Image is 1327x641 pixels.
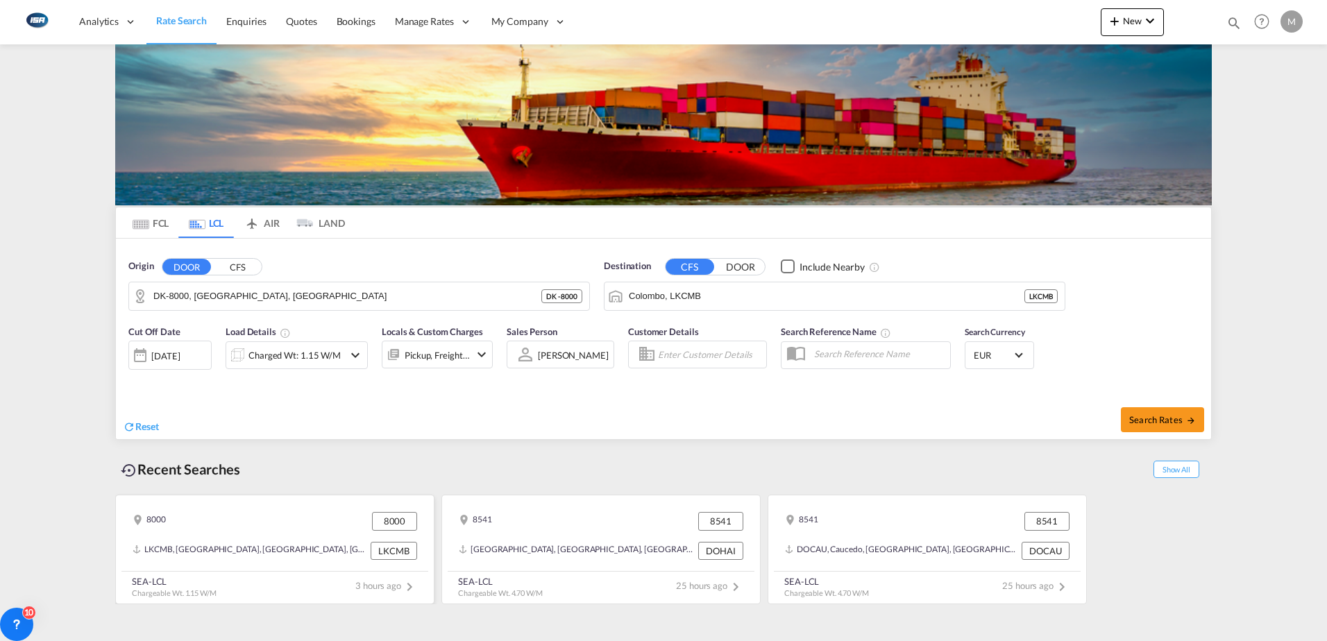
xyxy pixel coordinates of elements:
img: 1aa151c0c08011ec8d6f413816f9a227.png [21,6,52,37]
div: 8000 [133,512,166,530]
input: Search by Door [153,286,541,307]
span: Analytics [79,15,119,28]
div: LKCMB [371,542,417,560]
div: [DATE] [151,350,180,362]
md-tab-item: AIR [234,207,289,238]
span: Search Reference Name [781,326,891,337]
span: Manage Rates [395,15,454,28]
div: SEA-LCL [784,575,869,588]
md-icon: Your search will be saved by the below given name [880,327,891,339]
md-tab-item: FCL [123,207,178,238]
md-icon: icon-refresh [123,420,135,433]
md-select: Sales Person: Martin Kring [536,345,610,365]
md-icon: icon-magnify [1226,15,1242,31]
span: EUR [974,349,1013,361]
div: SEA-LCL [132,575,217,588]
md-icon: icon-plus 400-fg [1106,12,1123,29]
span: Help [1250,10,1274,33]
div: DOHAI [698,542,743,560]
div: icon-refreshReset [123,420,159,435]
div: DOHAI, Rio Haina, Dominican Republic, Caribbean, Americas [459,542,695,560]
md-datepicker: Select [128,368,139,387]
span: Enquiries [226,15,267,27]
div: Pickup Freight Origin Origin Custom [405,345,470,365]
span: Bookings [337,15,375,27]
md-tab-item: LAND [289,207,345,238]
md-input-container: DK-8000, Aarhus C, Åby [129,282,589,310]
span: Reset [135,420,159,432]
md-icon: icon-chevron-down [473,346,490,363]
div: [PERSON_NAME] [538,350,609,361]
span: Chargeable Wt. 4.70 W/M [458,588,543,597]
div: Charged Wt: 1.15 W/M [248,345,341,365]
span: Rate Search [156,15,207,26]
div: 8541 [459,512,492,530]
span: Cut Off Date [128,326,180,337]
md-icon: icon-chevron-down [347,347,364,364]
span: Show All [1153,461,1199,478]
button: CFS [666,259,714,275]
span: New [1106,15,1158,26]
input: Search Reference Name [807,343,950,364]
span: 3 hours ago [355,580,418,591]
div: Include Nearby [800,260,865,274]
recent-search-card: 8000 8000LKCMB, [GEOGRAPHIC_DATA], [GEOGRAPHIC_DATA], [GEOGRAPHIC_DATA], [GEOGRAPHIC_DATA] LKCMBS... [115,495,434,604]
div: 8541 [698,512,743,530]
button: CFS [213,259,262,275]
md-icon: icon-airplane [244,215,260,225]
div: 8541 [1024,512,1070,530]
button: Search Ratesicon-arrow-right [1121,407,1204,432]
div: DOCAU, Caucedo, Dominican Republic, Caribbean, Americas [785,542,1018,560]
div: DOCAU [1022,542,1070,560]
recent-search-card: 8541 8541DOCAU, Caucedo, [GEOGRAPHIC_DATA], [GEOGRAPHIC_DATA], [GEOGRAPHIC_DATA] DOCAUSEA-LCL Cha... [768,495,1087,604]
div: LKCMB, Colombo, Sri Lanka, Indian Subcontinent, Asia Pacific [133,542,367,560]
div: M [1280,10,1303,33]
span: Sales Person [507,326,557,337]
div: Charged Wt: 1.15 W/Micon-chevron-down [226,341,368,369]
span: 25 hours ago [1002,580,1070,591]
span: Search Currency [965,327,1025,337]
span: Customer Details [628,326,698,337]
md-select: Select Currency: € EUREuro [972,345,1026,365]
md-icon: icon-chevron-down [1142,12,1158,29]
img: LCL+%26+FCL+BACKGROUND.png [115,44,1212,205]
div: icon-magnify [1226,15,1242,36]
div: [DATE] [128,341,212,370]
button: icon-plus 400-fgNewicon-chevron-down [1101,8,1164,36]
div: 8541 [785,512,818,530]
span: Locals & Custom Charges [382,326,483,337]
div: Recent Searches [115,454,246,485]
span: Load Details [226,326,291,337]
input: Enter Customer Details [658,344,762,365]
div: LKCMB [1024,289,1058,303]
span: Destination [604,259,651,273]
md-icon: icon-chevron-right [727,579,744,595]
span: Origin [128,259,153,273]
md-checkbox: Checkbox No Ink [781,259,865,274]
span: Chargeable Wt. 1.15 W/M [132,588,217,597]
md-pagination-wrapper: Use the left and right arrow keys to navigate between tabs [123,207,345,238]
md-tab-item: LCL [178,207,234,238]
div: Help [1250,10,1280,35]
recent-search-card: 8541 8541[GEOGRAPHIC_DATA], [GEOGRAPHIC_DATA], [GEOGRAPHIC_DATA], [GEOGRAPHIC_DATA], [GEOGRAPHIC_... [441,495,761,604]
span: Chargeable Wt. 4.70 W/M [784,588,869,597]
div: Pickup Freight Origin Origin Customicon-chevron-down [382,341,493,368]
button: DOOR [716,259,765,275]
span: 25 hours ago [676,580,744,591]
span: DK - 8000 [546,291,577,301]
input: Search by Port [629,286,1024,307]
span: Quotes [286,15,316,27]
md-input-container: Colombo, LKCMB [605,282,1065,310]
span: My Company [491,15,548,28]
div: Origin DOOR CFS DK-8000, Aarhus C, ÅbyDestination CFS DOORCheckbox No Ink Unchecked: Ignores neig... [116,239,1211,439]
md-icon: icon-backup-restore [121,462,137,479]
div: 8000 [372,512,417,530]
div: SEA-LCL [458,575,543,588]
span: Search Rates [1129,414,1196,425]
md-icon: icon-arrow-right [1186,416,1196,425]
md-icon: Chargeable Weight [280,327,291,339]
md-icon: Unchecked: Ignores neighbouring ports when fetching rates.Checked : Includes neighbouring ports w... [869,262,880,273]
md-icon: icon-chevron-right [1054,579,1070,595]
button: DOOR [162,259,211,275]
